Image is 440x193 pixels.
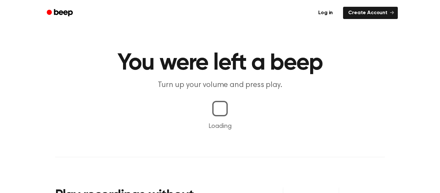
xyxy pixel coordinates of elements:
[343,7,398,19] a: Create Account
[312,5,339,20] a: Log in
[42,7,79,19] a: Beep
[8,121,432,131] p: Loading
[96,80,344,91] p: Turn up your volume and press play.
[55,52,385,75] h1: You were left a beep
